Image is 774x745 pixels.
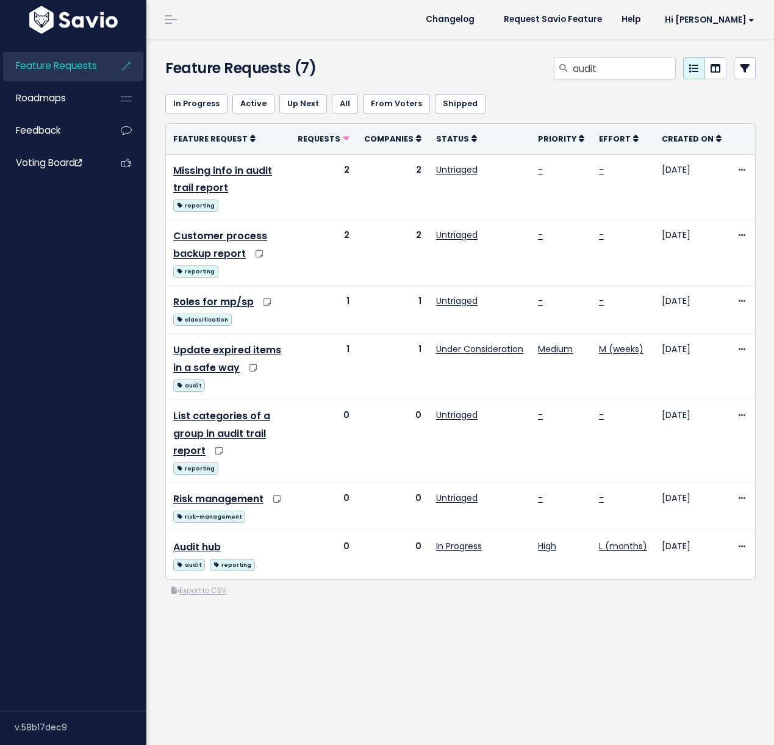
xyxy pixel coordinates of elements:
a: Under Consideration [436,343,523,355]
td: 0 [357,400,429,483]
span: reporting [173,462,218,475]
a: Voting Board [3,149,101,177]
span: Voting Board [16,156,82,169]
td: [DATE] [654,286,729,334]
span: Requests [298,134,340,144]
a: audit [173,556,205,572]
a: Feedback [3,117,101,145]
a: List categories of a group in audit trail report [173,409,270,458]
td: [DATE] [654,220,729,286]
a: Feature Requests [3,52,101,80]
ul: Filter feature requests [165,94,756,113]
a: - [599,229,604,241]
td: [DATE] [654,531,729,579]
a: reporting [173,197,218,212]
a: - [599,164,604,176]
a: reporting [210,556,255,572]
td: 2 [290,220,357,286]
input: Search features... [572,57,676,79]
a: Help [612,10,650,29]
span: reporting [173,200,218,212]
a: Up Next [279,94,327,113]
span: audit [173,559,205,571]
a: - [538,409,543,421]
a: risk-management [173,508,245,524]
td: 1 [357,286,429,334]
a: Medium [538,343,573,355]
td: [DATE] [654,400,729,483]
a: L (months) [599,540,647,552]
a: All [332,94,358,113]
span: Roadmaps [16,92,66,104]
a: reporting [173,263,218,278]
span: audit [173,380,205,392]
a: Update expired items in a safe way [173,343,281,375]
a: Audit hub [173,540,221,554]
a: Active [232,94,274,113]
span: Priority [538,134,576,144]
td: 2 [290,154,357,220]
a: reporting [173,460,218,475]
span: Companies [364,134,414,144]
td: 0 [290,483,357,531]
a: In Progress [436,540,482,552]
td: 1 [290,334,357,400]
span: Feature Request [173,134,248,144]
td: 2 [357,154,429,220]
span: Effort [599,134,631,144]
span: Changelog [426,15,475,24]
td: 0 [357,483,429,531]
a: - [599,295,604,307]
a: classification [173,311,232,326]
a: - [599,492,604,504]
a: Companies [364,132,421,145]
td: 0 [290,400,357,483]
a: Untriaged [436,164,478,176]
td: 1 [290,286,357,334]
a: In Progress [165,94,228,113]
a: Hi [PERSON_NAME] [650,10,764,29]
a: Untriaged [436,229,478,241]
a: - [599,409,604,421]
a: From Voters [363,94,430,113]
span: reporting [210,559,255,571]
a: M (weeks) [599,343,643,355]
span: Feature Requests [16,59,97,72]
a: Roles for mp/sp [173,295,254,309]
a: - [538,229,543,241]
a: Risk management [173,492,263,506]
a: Customer process backup report [173,229,267,261]
h4: Feature Requests (7) [165,57,350,79]
a: Untriaged [436,295,478,307]
a: Export to CSV [171,586,226,596]
a: Shipped [435,94,486,113]
a: - [538,164,543,176]
a: High [538,540,556,552]
td: [DATE] [654,483,729,531]
a: Created On [662,132,722,145]
td: 0 [357,531,429,579]
img: logo-white.9d6f32f41409.svg [26,6,121,34]
span: Status [436,134,469,144]
td: [DATE] [654,154,729,220]
a: - [538,492,543,504]
a: - [538,295,543,307]
a: Effort [599,132,639,145]
span: classification [173,314,232,326]
a: audit [173,377,205,392]
a: Priority [538,132,584,145]
td: 2 [357,220,429,286]
td: 1 [357,334,429,400]
td: 0 [290,531,357,579]
a: Requests [298,132,349,145]
span: Hi [PERSON_NAME] [665,15,754,24]
span: Feedback [16,124,60,137]
a: Status [436,132,477,145]
span: risk-management [173,511,245,523]
a: Request Savio Feature [494,10,612,29]
a: Untriaged [436,409,478,421]
a: Feature Request [173,132,256,145]
a: Roadmaps [3,84,101,112]
div: v.58b17dec9 [15,711,146,743]
a: Missing info in audit trail report [173,164,272,195]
